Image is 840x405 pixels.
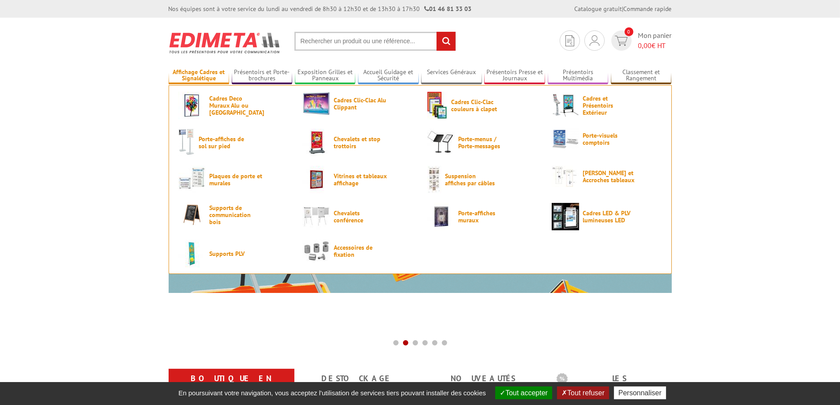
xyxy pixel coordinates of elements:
[169,4,472,13] div: Nos équipes sont à votre service du lundi au vendredi de 8h30 à 12h30 et de 13h30 à 17h30
[174,389,490,397] span: En poursuivant votre navigation, vous acceptez l'utilisation de services tiers pouvant installer ...
[625,27,633,36] span: 0
[495,386,552,399] button: Tout accepter
[427,203,538,230] a: Porte-affiches muraux
[178,129,289,156] a: Porte-affiches de sol sur pied
[557,371,661,402] a: Les promotions
[303,129,330,156] img: Chevalets et stop trottoirs
[334,97,387,111] span: Cadres Clic-Clac Alu Clippant
[575,5,622,13] a: Catalogue gratuit
[303,129,413,156] a: Chevalets et stop trottoirs
[179,371,284,402] a: Boutique en ligne
[210,204,263,225] span: Supports de communication bois
[552,203,579,230] img: Cadres LED & PLV lumineuses LED
[210,172,263,187] span: Plaques de porte et murales
[552,166,579,187] img: Cimaises et Accroches tableaux
[583,95,636,116] span: Cadres et Présentoirs Extérieur
[557,371,667,388] b: Les promotions
[557,386,609,399] button: Tout refuser
[210,250,263,257] span: Supports PLV
[210,95,263,116] span: Cadres Deco Muraux Alu ou [GEOGRAPHIC_DATA]
[334,244,387,258] span: Accessoires de fixation
[178,166,289,193] a: Plaques de porte et murales
[334,210,387,224] span: Chevalets conférence
[178,203,289,226] a: Supports de communication bois
[552,203,662,230] a: Cadres LED & PLV lumineuses LED
[303,92,413,115] a: Cadres Clic-Clac Alu Clippant
[425,5,472,13] strong: 01 46 81 33 03
[169,68,230,83] a: Affichage Cadres et Signalétique
[427,166,538,193] a: Suspension affiches par câbles
[178,240,206,267] img: Supports PLV
[615,36,628,46] img: devis rapide
[431,371,535,386] a: nouveautés
[358,68,419,83] a: Accueil Guidage et Sécurité
[427,92,538,119] a: Cadres Clic-Clac couleurs à clapet
[294,32,456,51] input: Rechercher un produit ou une référence...
[614,386,666,399] button: Personnaliser (fenêtre modale)
[303,240,413,262] a: Accessoires de fixation
[552,129,662,149] a: Porte-visuels comptoirs
[199,135,252,150] span: Porte-affiches de sol sur pied
[169,26,281,59] img: Présentoir, panneau, stand - Edimeta - PLV, affichage, mobilier bureau, entreprise
[548,68,609,83] a: Présentoirs Multimédia
[178,203,206,226] img: Supports de communication bois
[445,172,498,187] span: Suspension affiches par câbles
[565,35,574,46] img: devis rapide
[178,92,206,119] img: Cadres Deco Muraux Alu ou Bois
[427,129,538,156] a: Porte-menus / Porte-messages
[638,30,672,51] span: Mon panier
[583,132,636,146] span: Porte-visuels comptoirs
[484,68,545,83] a: Présentoirs Presse et Journaux
[178,129,195,156] img: Porte-affiches de sol sur pied
[303,92,330,115] img: Cadres Clic-Clac Alu Clippant
[583,210,636,224] span: Cadres LED & PLV lumineuses LED
[303,203,413,230] a: Chevalets conférence
[638,41,672,51] span: € HT
[178,92,289,119] a: Cadres Deco Muraux Alu ou [GEOGRAPHIC_DATA]
[334,172,387,187] span: Vitrines et tableaux affichage
[295,68,356,83] a: Exposition Grilles et Panneaux
[427,92,448,119] img: Cadres Clic-Clac couleurs à clapet
[552,92,579,119] img: Cadres et Présentoirs Extérieur
[421,68,482,83] a: Services Généraux
[590,35,599,46] img: devis rapide
[611,68,672,83] a: Classement et Rangement
[303,166,330,193] img: Vitrines et tableaux affichage
[232,68,293,83] a: Présentoirs et Porte-brochures
[609,30,672,51] a: devis rapide 0 Mon panier 0,00€ HT
[638,41,652,50] span: 0,00
[437,32,456,51] input: rechercher
[303,203,330,230] img: Chevalets conférence
[583,169,636,184] span: [PERSON_NAME] et Accroches tableaux
[334,135,387,150] span: Chevalets et stop trottoirs
[178,240,289,267] a: Supports PLV
[552,92,662,119] a: Cadres et Présentoirs Extérieur
[575,4,672,13] div: |
[427,129,455,156] img: Porte-menus / Porte-messages
[427,166,441,193] img: Suspension affiches par câbles
[305,371,410,386] a: Destockage
[427,203,455,230] img: Porte-affiches muraux
[452,98,505,112] span: Cadres Clic-Clac couleurs à clapet
[552,166,662,187] a: [PERSON_NAME] et Accroches tableaux
[303,166,413,193] a: Vitrines et tableaux affichage
[303,240,330,262] img: Accessoires de fixation
[552,129,579,149] img: Porte-visuels comptoirs
[459,210,512,224] span: Porte-affiches muraux
[624,5,672,13] a: Commande rapide
[459,135,512,150] span: Porte-menus / Porte-messages
[178,166,206,193] img: Plaques de porte et murales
